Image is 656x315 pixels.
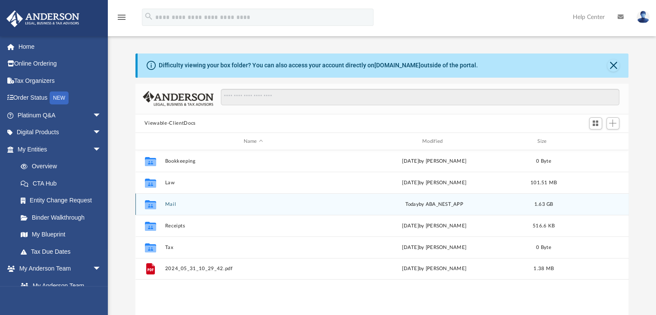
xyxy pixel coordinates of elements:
button: Receipts [165,223,342,229]
a: Binder Walkthrough [12,209,114,226]
span: arrow_drop_down [93,260,110,278]
div: Name [164,138,342,145]
button: 2024_05_31_10_29_42.pdf [165,266,342,272]
a: Platinum Q&Aarrow_drop_down [6,107,114,124]
div: Size [526,138,561,145]
i: menu [116,12,127,22]
a: Tax Due Dates [12,243,114,260]
a: My Blueprint [12,226,110,243]
div: [DATE] by [PERSON_NAME] [345,157,522,165]
div: [DATE] by [PERSON_NAME] [345,222,522,230]
i: search [144,12,154,21]
button: Bookkeeping [165,158,342,164]
div: [DATE] by [PERSON_NAME] [345,244,522,252]
button: Law [165,180,342,186]
div: id [565,138,625,145]
button: Mail [165,202,342,207]
a: Home [6,38,114,55]
div: by ABA_NEST_APP [345,201,522,208]
a: My Entitiesarrow_drop_down [6,141,114,158]
span: arrow_drop_down [93,141,110,158]
a: Entity Change Request [12,192,114,209]
span: 0 Byte [536,245,551,250]
a: Digital Productsarrow_drop_down [6,124,114,141]
span: 516.6 KB [532,224,554,228]
button: Viewable-ClientDocs [144,120,195,127]
a: CTA Hub [12,175,114,192]
div: Difficulty viewing your box folder? You can also access your account directly on outside of the p... [159,61,478,70]
span: 1.63 GB [534,202,553,207]
img: Anderson Advisors Platinum Portal [4,10,82,27]
span: 1.38 MB [534,267,554,271]
div: Modified [345,138,523,145]
div: id [139,138,160,145]
span: 101.51 MB [530,180,556,185]
div: [DATE] by [PERSON_NAME] [345,179,522,187]
button: Tax [165,245,342,250]
span: arrow_drop_down [93,107,110,124]
a: menu [116,16,127,22]
a: Online Ordering [6,55,114,72]
a: [DOMAIN_NAME] [374,62,421,69]
a: My Anderson Teamarrow_drop_down [6,260,110,277]
div: [DATE] by [PERSON_NAME] [345,265,522,273]
span: arrow_drop_down [93,124,110,142]
input: Search files and folders [221,89,619,105]
a: Tax Organizers [6,72,114,89]
span: today [405,202,418,207]
a: Overview [12,158,114,175]
div: NEW [50,91,69,104]
span: 0 Byte [536,159,551,164]
a: My Anderson Team [12,277,106,294]
button: Switch to Grid View [589,117,602,129]
button: Close [607,60,619,72]
button: Add [606,117,619,129]
img: User Pic [637,11,650,23]
a: Order StatusNEW [6,89,114,107]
